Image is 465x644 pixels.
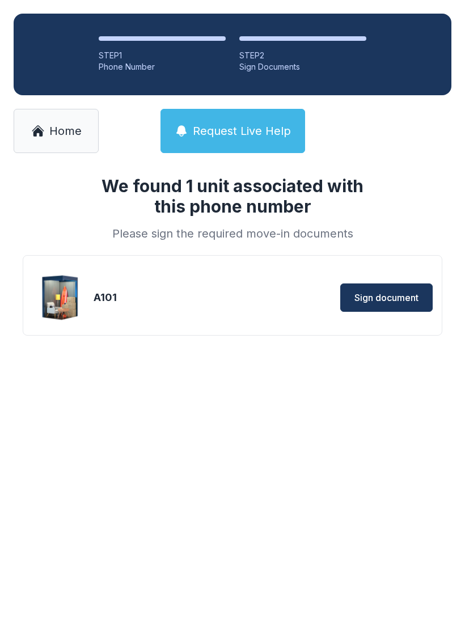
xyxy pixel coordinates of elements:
span: Request Live Help [193,123,291,139]
span: Sign document [354,291,418,304]
div: Phone Number [99,61,226,73]
div: Sign Documents [239,61,366,73]
div: Please sign the required move-in documents [87,226,378,241]
h1: We found 1 unit associated with this phone number [87,176,378,217]
div: STEP 2 [239,50,366,61]
span: Home [49,123,82,139]
div: STEP 1 [99,50,226,61]
div: A101 [94,290,230,306]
